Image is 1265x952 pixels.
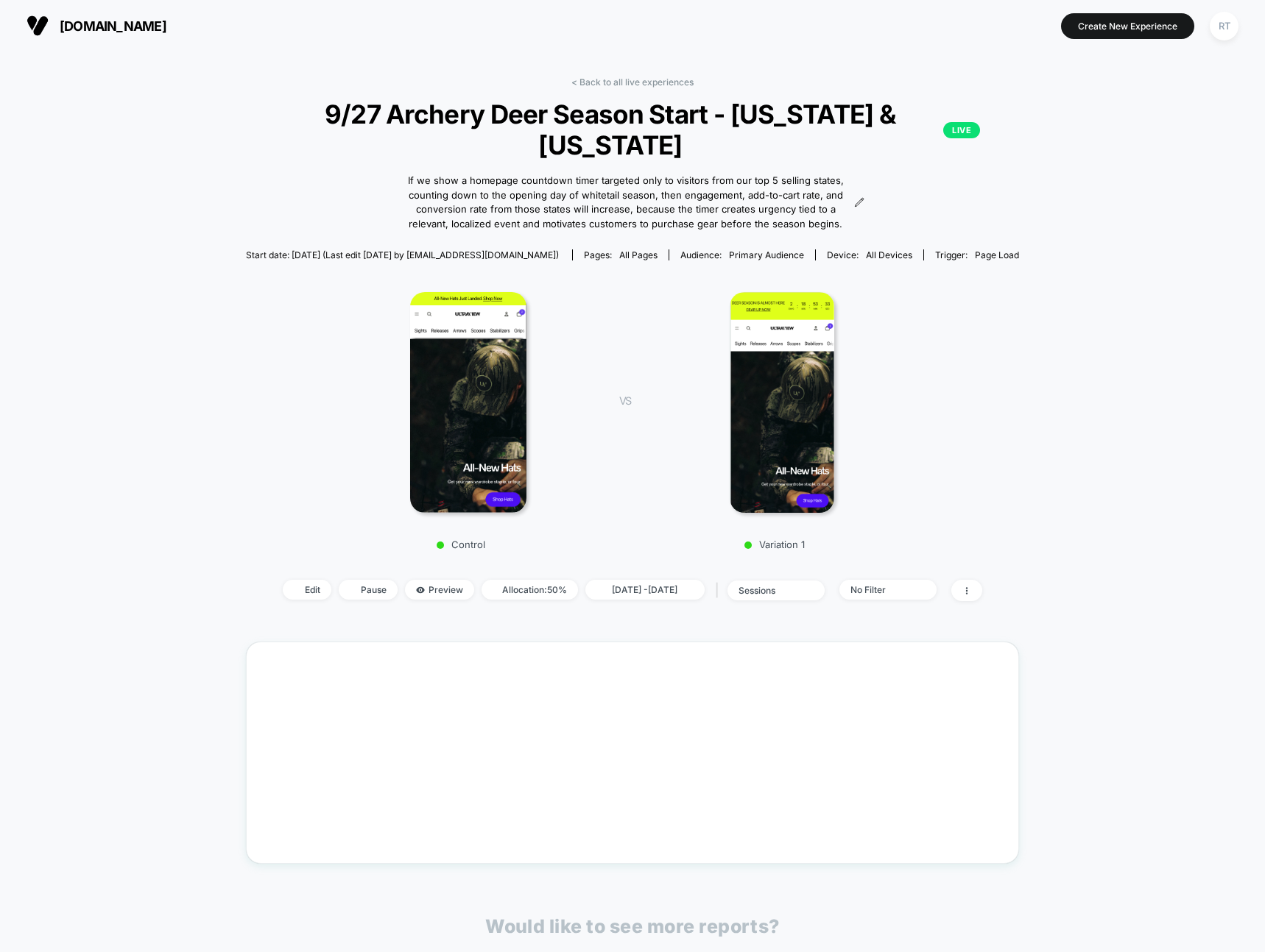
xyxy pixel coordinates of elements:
span: Edit [283,580,331,600]
div: sessions [739,585,797,596]
p: Control [332,539,590,550]
div: Trigger: [935,249,1019,260]
img: Control main [410,292,526,513]
button: Create New Experience [1061,13,1194,39]
button: [DOMAIN_NAME] [22,14,171,38]
button: RT [1205,11,1243,41]
span: 9/27 Archery Deer Season Start - [US_STATE] & [US_STATE] [285,99,981,160]
p: Variation 1 [646,539,903,550]
span: | [712,580,727,601]
div: Audience: [680,249,804,260]
p: LIVE [943,122,980,138]
p: Would like to see more reports? [485,915,780,937]
div: RT [1210,12,1238,40]
span: [DOMAIN_NAME] [60,18,166,34]
span: all devices [866,249,912,260]
a: < Back to all live experiences [571,77,694,88]
span: Pause [339,580,398,600]
span: VS [619,394,631,407]
span: Start date: [DATE] (Last edit [DATE] by [EMAIL_ADDRESS][DOMAIN_NAME]) [246,249,559,260]
span: Preview [405,580,474,600]
span: [DATE] - [DATE] [585,580,705,600]
div: No Filter [850,584,909,595]
span: Device: [815,249,923,260]
img: Visually logo [27,15,49,37]
span: all pages [619,249,658,260]
span: Primary Audience [729,249,804,260]
div: Pages: [584,249,658,260]
span: Page Load [975,249,1019,260]
span: Allocation: 50% [482,580,578,600]
img: Variation 1 main [730,292,835,513]
span: If we show a homepage countdown timer targeted only to visitors from our top 5 selling states, co... [401,174,850,231]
